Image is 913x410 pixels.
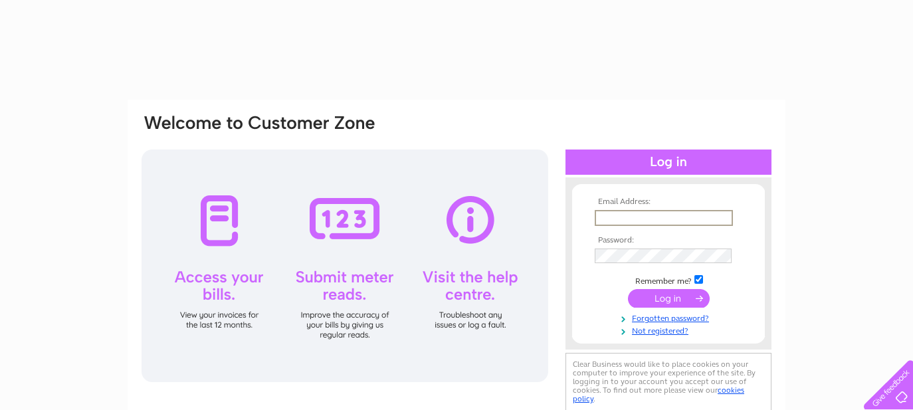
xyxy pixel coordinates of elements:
td: Remember me? [591,273,746,286]
a: Forgotten password? [595,311,746,324]
input: Submit [628,289,710,308]
th: Email Address: [591,197,746,207]
a: Not registered? [595,324,746,336]
th: Password: [591,236,746,245]
a: cookies policy [573,385,744,403]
